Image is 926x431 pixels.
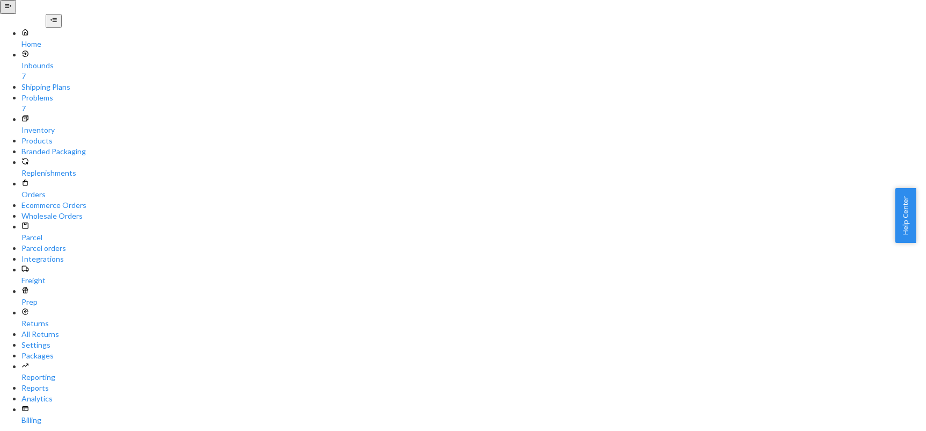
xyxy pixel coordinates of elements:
div: Prep [21,297,926,307]
div: Reporting [21,372,926,383]
a: Returns [21,307,926,329]
div: Orders [21,189,926,200]
a: Reports [21,383,926,393]
a: Reporting [21,361,926,383]
a: Parcel [21,221,926,243]
a: All Returns [21,329,926,340]
a: Integrations [21,254,926,264]
a: Products [21,135,926,146]
div: Inventory [21,125,926,135]
div: 7 [21,103,926,114]
a: Home [21,28,926,49]
div: Billing [21,415,926,426]
a: Parcel orders [21,243,926,254]
button: Help Center [895,188,916,243]
div: Freight [21,275,926,286]
div: Inbounds [21,60,926,71]
div: Parcel [21,232,926,243]
a: Freight [21,264,926,286]
div: Home [21,39,926,49]
a: Orders [21,178,926,200]
a: Inbounds7 [21,49,926,82]
a: Branded Packaging [21,146,926,157]
div: Replenishments [21,168,926,178]
a: Packages [21,350,926,361]
a: Prep [21,286,926,307]
a: Settings [21,340,926,350]
a: Inventory [21,114,926,135]
a: Billing [21,404,926,426]
button: Close Navigation [46,14,62,28]
a: Ecommerce Orders [21,200,926,211]
a: Analytics [21,393,926,404]
a: Replenishments [21,157,926,178]
div: Problems [21,92,926,103]
div: 7 [21,71,926,82]
a: Problems7 [21,92,926,114]
a: Wholesale Orders [21,211,926,221]
a: Shipping Plans [21,82,926,92]
div: Returns [21,318,926,329]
